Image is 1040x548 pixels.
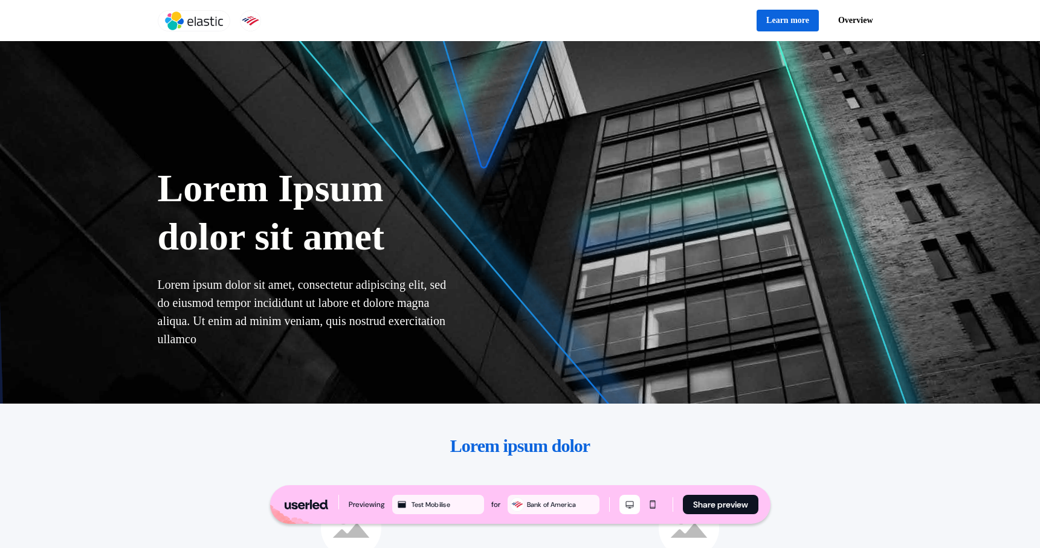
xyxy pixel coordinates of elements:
a: Overview [828,10,883,31]
button: Mobile mode [642,495,663,514]
button: Share preview [683,495,758,514]
a: Learn more [757,10,819,31]
div: Bank of America [527,499,597,510]
p: Lorem ipsum dolor [347,428,693,464]
div: Previewing [349,498,385,511]
button: Desktop mode [619,495,640,514]
div: for [491,498,500,511]
p: Lorem ipsum dolor sit amet, consectetur adipiscing elit, sed do eiusmod tempor incididunt ut labo... [158,276,448,348]
span: Lorem Ipsum dolor sit amet [158,167,385,258]
div: Test Mobilise [412,499,482,510]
